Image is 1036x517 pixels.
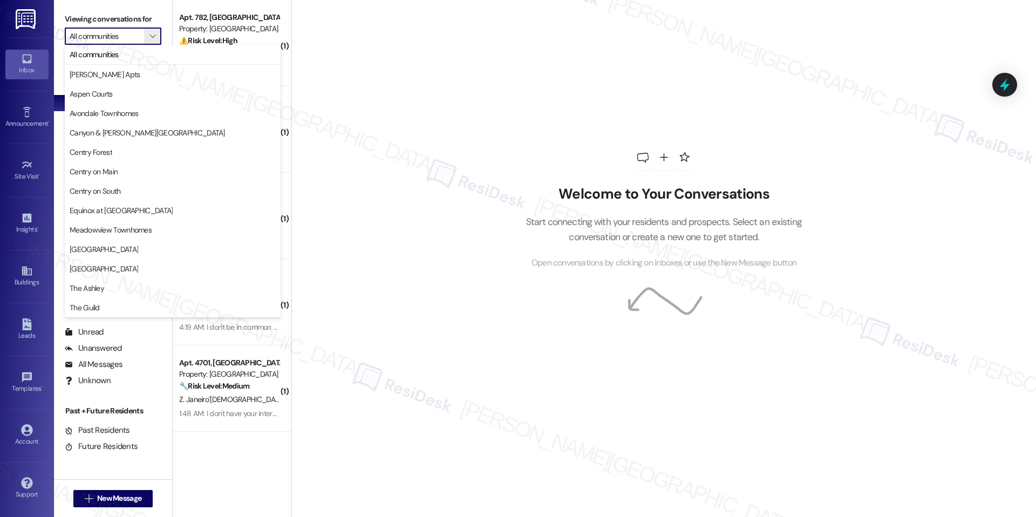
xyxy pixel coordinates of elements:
[65,326,104,338] div: Unread
[5,209,49,238] a: Insights •
[73,490,153,507] button: New Message
[509,186,818,203] h2: Welcome to Your Conversations
[65,343,122,354] div: Unanswered
[39,171,40,179] span: •
[70,108,138,119] span: Avondale Townhomes
[70,263,138,274] span: [GEOGRAPHIC_DATA]
[70,147,112,158] span: Centry Forest
[65,375,111,386] div: Unknown
[70,28,144,45] input: All communities
[509,214,818,245] p: Start connecting with your residents and prospects. Select an existing conversation or create a n...
[54,208,172,220] div: Prospects
[179,409,556,418] div: 1:48 AM: I don't have your internet. I tried to get it and it didn't work in my house for 21/2 ye...
[70,283,104,294] span: The Ashley
[54,61,172,72] div: Prospects + Residents
[179,36,237,45] strong: ⚠️ Risk Level: High
[179,394,284,404] span: Z. Janeiro`[DEMOGRAPHIC_DATA]
[70,89,113,99] span: Aspen Courts
[531,256,796,270] span: Open conversations by clicking on inboxes or use the New Message button
[48,118,50,126] span: •
[5,421,49,450] a: Account
[70,186,121,196] span: Centry on South
[54,307,172,318] div: Residents
[70,49,119,60] span: All communities
[70,244,138,255] span: [GEOGRAPHIC_DATA]
[54,405,172,417] div: Past + Future Residents
[179,369,279,380] div: Property: [GEOGRAPHIC_DATA]
[149,32,155,40] i: 
[70,166,118,177] span: Centry on Main
[70,205,173,216] span: Equinox at [GEOGRAPHIC_DATA]
[65,11,161,28] label: Viewing conversations for
[5,315,49,344] a: Leads
[70,69,140,80] span: [PERSON_NAME] Apts
[5,262,49,291] a: Buildings
[179,381,249,391] strong: 🔧 Risk Level: Medium
[65,359,122,370] div: All Messages
[97,493,141,504] span: New Message
[179,12,279,23] div: Apt. 782, [GEOGRAPHIC_DATA]
[85,494,93,503] i: 
[70,225,152,235] span: Meadowview Townhomes
[37,224,39,232] span: •
[65,441,138,452] div: Future Residents
[16,9,38,29] img: ResiDesk Logo
[179,23,279,35] div: Property: [GEOGRAPHIC_DATA]
[179,322,353,332] div: 4:19 AM: I don't be in common areas I only use it in home
[42,383,43,391] span: •
[179,357,279,369] div: Apt. 4701, [GEOGRAPHIC_DATA]
[65,425,130,436] div: Past Residents
[5,156,49,185] a: Site Visit •
[70,302,100,313] span: The Guild
[5,50,49,79] a: Inbox
[70,127,225,138] span: Canyon & [PERSON_NAME][GEOGRAPHIC_DATA]
[5,474,49,503] a: Support
[5,368,49,397] a: Templates •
